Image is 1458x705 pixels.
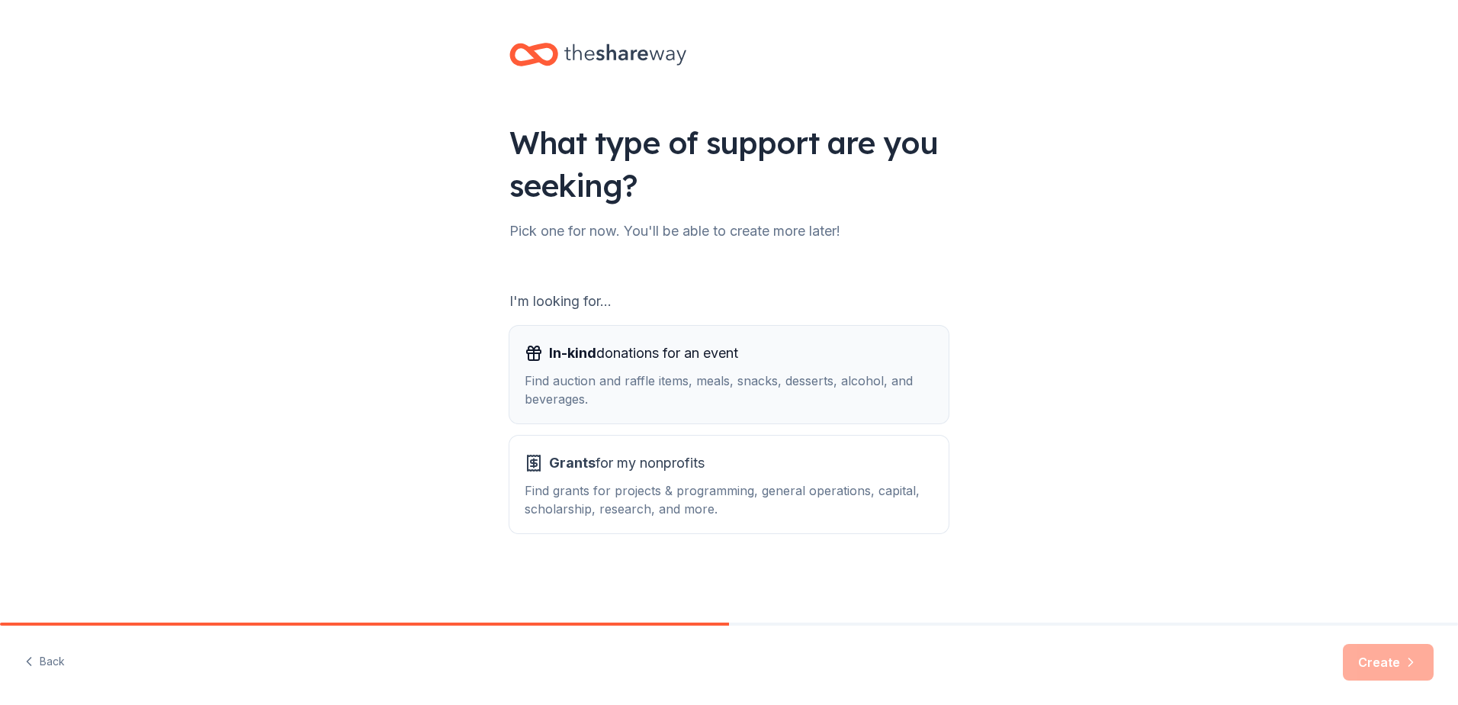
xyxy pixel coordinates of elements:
[509,326,949,423] button: In-kinddonations for an eventFind auction and raffle items, meals, snacks, desserts, alcohol, and...
[525,372,933,408] div: Find auction and raffle items, meals, snacks, desserts, alcohol, and beverages.
[509,436,949,533] button: Grantsfor my nonprofitsFind grants for projects & programming, general operations, capital, schol...
[509,121,949,207] div: What type of support are you seeking?
[24,646,65,678] button: Back
[549,455,596,471] span: Grants
[549,345,596,361] span: In-kind
[525,481,933,518] div: Find grants for projects & programming, general operations, capital, scholarship, research, and m...
[509,289,949,314] div: I'm looking for...
[549,341,738,365] span: donations for an event
[549,451,705,475] span: for my nonprofits
[509,219,949,243] div: Pick one for now. You'll be able to create more later!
